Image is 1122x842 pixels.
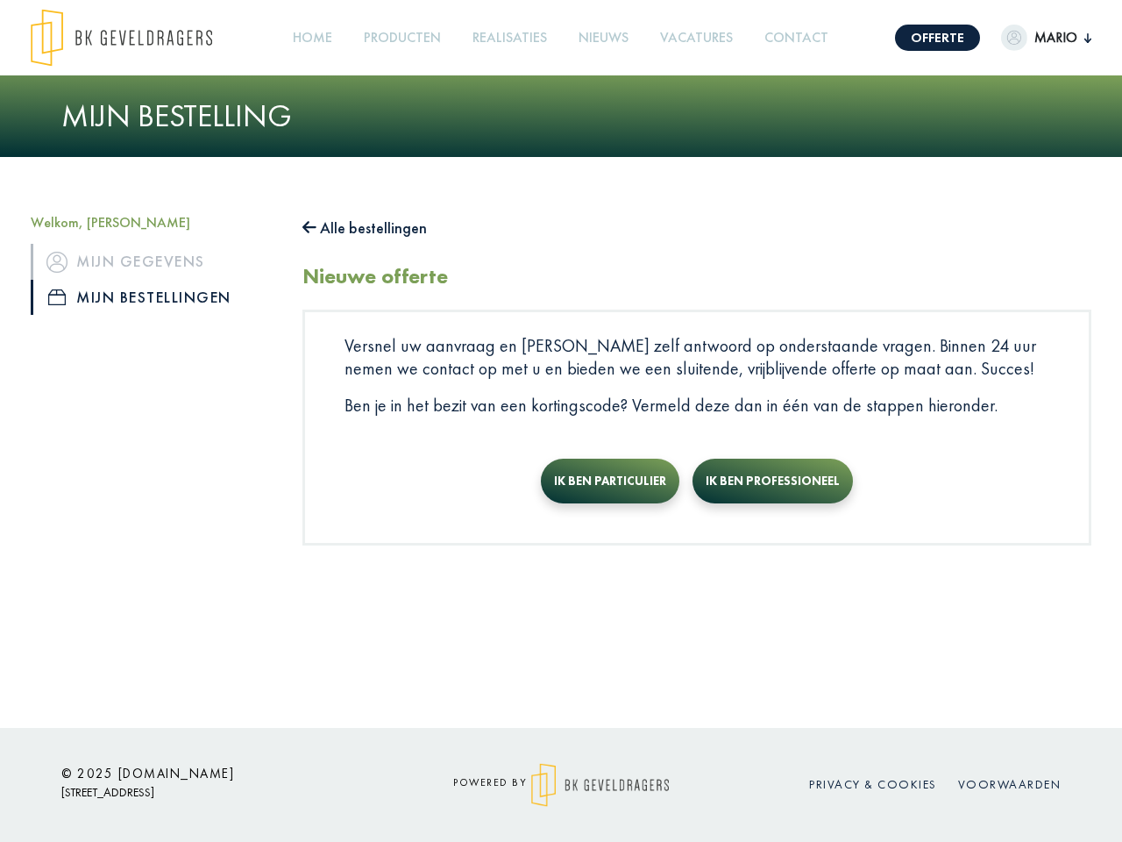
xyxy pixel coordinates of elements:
button: Ik ben particulier [541,459,679,503]
a: iconMijn bestellingen [31,280,276,315]
h5: Welkom, [PERSON_NAME] [31,214,276,231]
a: Producten [357,18,448,58]
a: Nieuws [572,18,636,58]
a: Realisaties [465,18,554,58]
img: icon [48,289,66,305]
p: Versnel uw aanvraag en [PERSON_NAME] zelf antwoord op onderstaande vragen. Binnen 24 uur nemen we... [344,334,1049,380]
img: logo [31,9,212,67]
button: Ik ben professioneel [692,459,853,503]
a: Home [286,18,339,58]
a: Vacatures [653,18,740,58]
a: Privacy & cookies [809,776,937,792]
a: iconMijn gegevens [31,244,276,279]
h2: Nieuwe offerte [302,264,448,289]
h6: © 2025 [DOMAIN_NAME] [61,766,377,781]
a: Contact [757,18,835,58]
button: Alle bestellingen [302,214,427,242]
div: powered by [403,763,719,807]
p: Ben je in het bezit van een kortingscode? Vermeld deze dan in één van de stappen hieronder. [344,394,1049,417]
img: icon [46,252,67,273]
p: [STREET_ADDRESS] [61,781,377,803]
a: Voorwaarden [958,776,1062,792]
h1: Mijn bestelling [61,97,1061,135]
img: logo [531,763,669,807]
